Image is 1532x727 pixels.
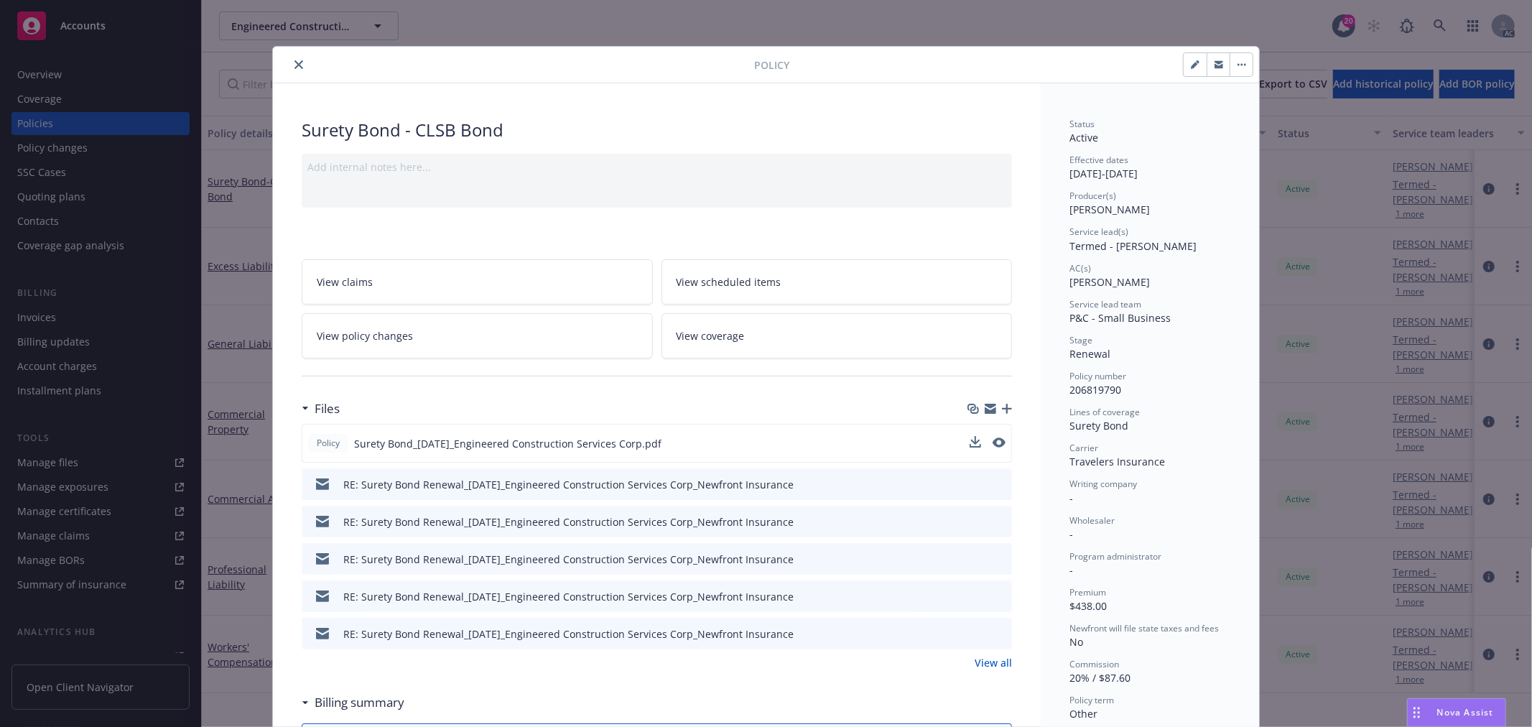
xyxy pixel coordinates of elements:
[754,57,789,73] span: Policy
[1069,118,1095,130] span: Status
[970,436,981,451] button: download file
[1069,527,1073,541] span: -
[302,313,653,358] a: View policy changes
[1069,442,1098,454] span: Carrier
[1069,586,1106,598] span: Premium
[1069,190,1116,202] span: Producer(s)
[1069,563,1073,577] span: -
[970,477,982,492] button: download file
[975,655,1012,670] a: View all
[993,477,1006,492] button: preview file
[1069,298,1141,310] span: Service lead team
[661,313,1013,358] a: View coverage
[317,328,413,343] span: View policy changes
[1069,707,1097,721] span: Other
[343,552,794,567] div: RE: Surety Bond Renewal_[DATE]_Engineered Construction Services Corp_Newfront Insurance
[1069,406,1140,418] span: Lines of coverage
[677,328,745,343] span: View coverage
[1407,698,1506,727] button: Nova Assist
[1069,370,1126,382] span: Policy number
[970,514,982,529] button: download file
[1437,706,1494,718] span: Nova Assist
[343,477,794,492] div: RE: Surety Bond Renewal_[DATE]_Engineered Construction Services Corp_Newfront Insurance
[1069,419,1128,432] span: Surety Bond
[1069,154,1128,166] span: Effective dates
[1069,262,1091,274] span: AC(s)
[1069,226,1128,238] span: Service lead(s)
[993,552,1006,567] button: preview file
[970,626,982,642] button: download file
[302,693,404,712] div: Billing summary
[993,589,1006,604] button: preview file
[315,399,340,418] h3: Files
[1069,622,1219,634] span: Newfront will file state taxes and fees
[1069,455,1165,468] span: Travelers Insurance
[1069,203,1150,216] span: [PERSON_NAME]
[1069,671,1131,685] span: 20% / $87.60
[1408,699,1426,726] div: Drag to move
[1069,635,1083,649] span: No
[1069,239,1197,253] span: Termed - [PERSON_NAME]
[1069,478,1137,490] span: Writing company
[1069,311,1171,325] span: P&C - Small Business
[343,626,794,642] div: RE: Surety Bond Renewal_[DATE]_Engineered Construction Services Corp_Newfront Insurance
[302,399,340,418] div: Files
[970,589,982,604] button: download file
[1069,334,1092,346] span: Stage
[677,274,781,290] span: View scheduled items
[993,514,1006,529] button: preview file
[290,56,307,73] button: close
[317,274,373,290] span: View claims
[1069,550,1161,562] span: Program administrator
[307,159,1006,175] div: Add internal notes here...
[970,436,981,448] button: download file
[1069,154,1230,181] div: [DATE] - [DATE]
[343,589,794,604] div: RE: Surety Bond Renewal_[DATE]_Engineered Construction Services Corp_Newfront Insurance
[993,437,1006,448] button: preview file
[661,259,1013,305] a: View scheduled items
[1069,599,1107,613] span: $438.00
[354,436,661,451] span: Surety Bond_[DATE]_Engineered Construction Services Corp.pdf
[1069,347,1110,361] span: Renewal
[1069,514,1115,527] span: Wholesaler
[315,693,404,712] h3: Billing summary
[1069,383,1121,397] span: 206819790
[993,436,1006,451] button: preview file
[970,552,982,567] button: download file
[1069,275,1150,289] span: [PERSON_NAME]
[1069,491,1073,505] span: -
[314,437,343,450] span: Policy
[993,626,1006,642] button: preview file
[1069,131,1098,144] span: Active
[1069,694,1114,706] span: Policy term
[302,118,1012,142] div: Surety Bond - CLSB Bond
[1069,658,1119,670] span: Commission
[343,514,794,529] div: RE: Surety Bond Renewal_[DATE]_Engineered Construction Services Corp_Newfront Insurance
[302,259,653,305] a: View claims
